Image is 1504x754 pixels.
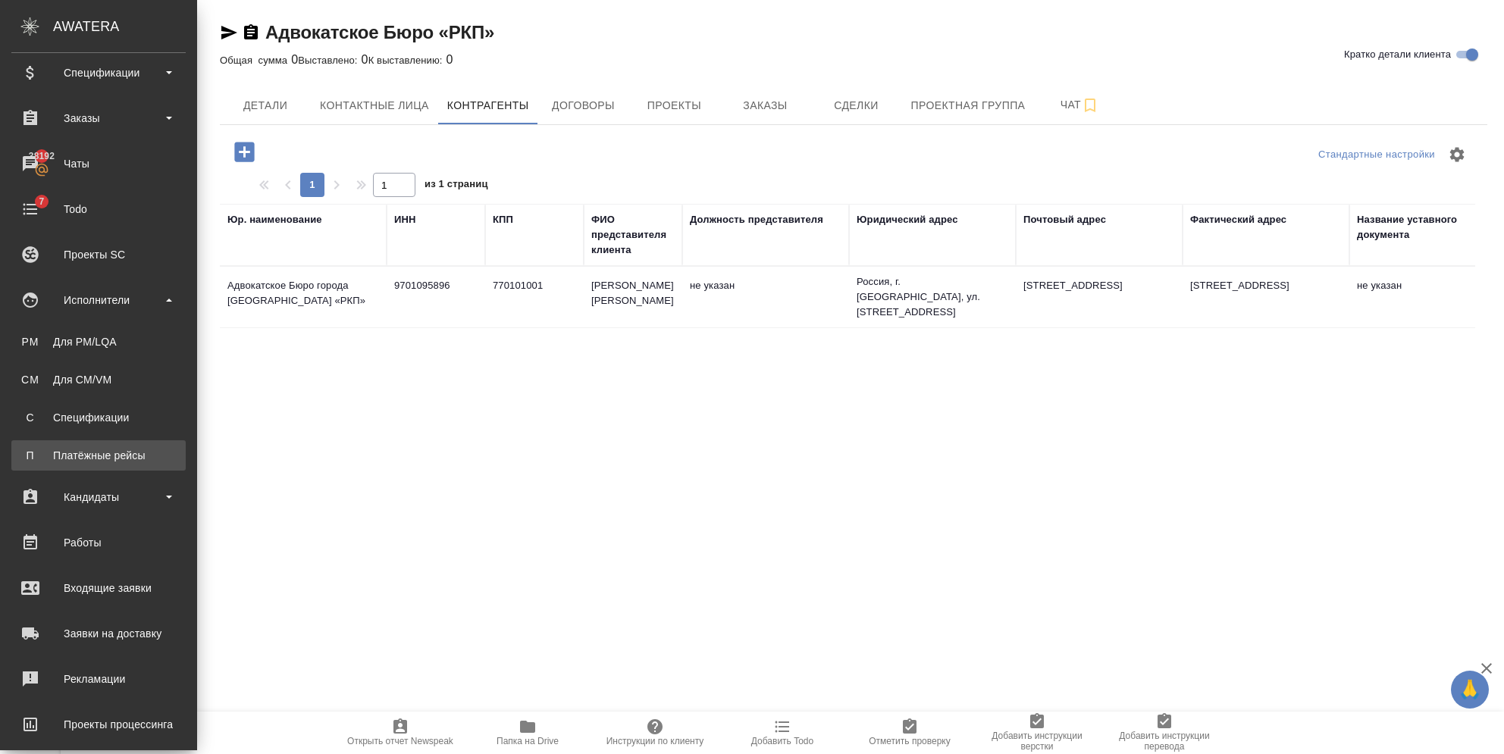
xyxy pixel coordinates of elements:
span: 🙏 [1457,674,1483,706]
button: Папка на Drive [464,712,591,754]
div: Рекламации [11,668,186,690]
button: Добавить Todo [719,712,846,754]
td: Россия, г. [GEOGRAPHIC_DATA], ул. [STREET_ADDRESS] [849,267,1016,327]
div: 0 0 0 [220,51,1487,69]
button: Отметить проверку [846,712,973,754]
div: Спецификации [19,410,178,425]
div: Входящие заявки [11,577,186,599]
span: Сделки [819,96,892,115]
div: Для CM/VM [19,372,178,387]
p: Выставлено: [298,55,361,66]
div: Для PM/LQA [19,334,178,349]
span: из 1 страниц [425,175,488,197]
button: Добавить контрагента [224,136,265,167]
span: 38192 [20,149,64,164]
span: Проекты [638,96,710,115]
td: [STREET_ADDRESS] [1016,271,1183,324]
a: CMДля CM/VM [11,364,186,395]
button: 🙏 [1451,671,1489,709]
div: Юридический адрес [857,212,958,227]
button: Скопировать ссылку для ЯМессенджера [220,23,238,42]
span: 7 [30,194,53,209]
span: Заказы [728,96,801,115]
span: Папка на Drive [497,736,559,746]
a: Входящие заявки [4,569,193,607]
div: ИНН [394,212,416,227]
a: Проекты SC [4,236,193,274]
a: 38192Чаты [4,145,193,183]
span: Контрагенты [447,96,529,115]
div: split button [1314,143,1439,167]
td: [PERSON_NAME] [PERSON_NAME] [584,271,682,324]
a: Заявки на доставку [4,615,193,652]
div: Чаты [11,152,186,175]
span: Детали [229,96,302,115]
span: Контактные лица [320,96,429,115]
a: Рекламации [4,660,193,698]
div: Спецификации [11,61,186,84]
td: не указан [682,271,849,324]
td: 770101001 [485,271,584,324]
a: Проекты процессинга [4,706,193,743]
div: КПП [493,212,513,227]
div: Почтовый адрес [1023,212,1106,227]
p: К выставлению: [368,55,446,66]
div: Фактический адрес [1190,212,1286,227]
span: Добавить инструкции верстки [982,731,1092,752]
span: Договоры [547,96,619,115]
span: Чат [1043,95,1116,114]
button: Скопировать ссылку [242,23,260,42]
a: 7Todo [4,190,193,228]
a: ППлатёжные рейсы [11,440,186,471]
div: AWATERA [53,11,197,42]
span: Проектная группа [910,96,1025,115]
div: Кандидаты [11,486,186,508]
div: Заказы [11,107,186,130]
span: Добавить инструкции перевода [1110,731,1219,752]
td: Адвокатское Бюро города [GEOGRAPHIC_DATA] «РКП» [220,271,387,324]
p: Общая сумма [220,55,291,66]
td: [STREET_ADDRESS] [1183,271,1349,324]
div: Проекты процессинга [11,713,186,736]
a: PMДля PM/LQA [11,327,186,357]
div: Платёжные рейсы [19,448,178,463]
a: Адвокатское Бюро «РКП» [265,22,494,42]
svg: Подписаться [1081,96,1099,114]
div: Todo [11,198,186,221]
td: 9701095896 [387,271,485,324]
button: Добавить инструкции верстки [973,712,1101,754]
span: Настроить таблицу [1439,136,1475,173]
div: Работы [11,531,186,554]
span: Кратко детали клиента [1344,47,1451,62]
button: Открыть отчет Newspeak [337,712,464,754]
div: Должность представителя [690,212,823,227]
span: Открыть отчет Newspeak [347,736,453,746]
div: ФИО представителя клиента [591,212,675,258]
span: Добавить Todo [751,736,813,746]
div: Юр. наименование [227,212,322,227]
div: Проекты SC [11,243,186,266]
button: Добавить инструкции перевода [1101,712,1228,754]
a: Работы [4,524,193,562]
span: Инструкции по клиенту [606,736,704,746]
button: Инструкции по клиенту [591,712,719,754]
div: Исполнители [11,289,186,311]
div: Заявки на доставку [11,622,186,645]
span: Отметить проверку [869,736,950,746]
a: ССпецификации [11,402,186,433]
